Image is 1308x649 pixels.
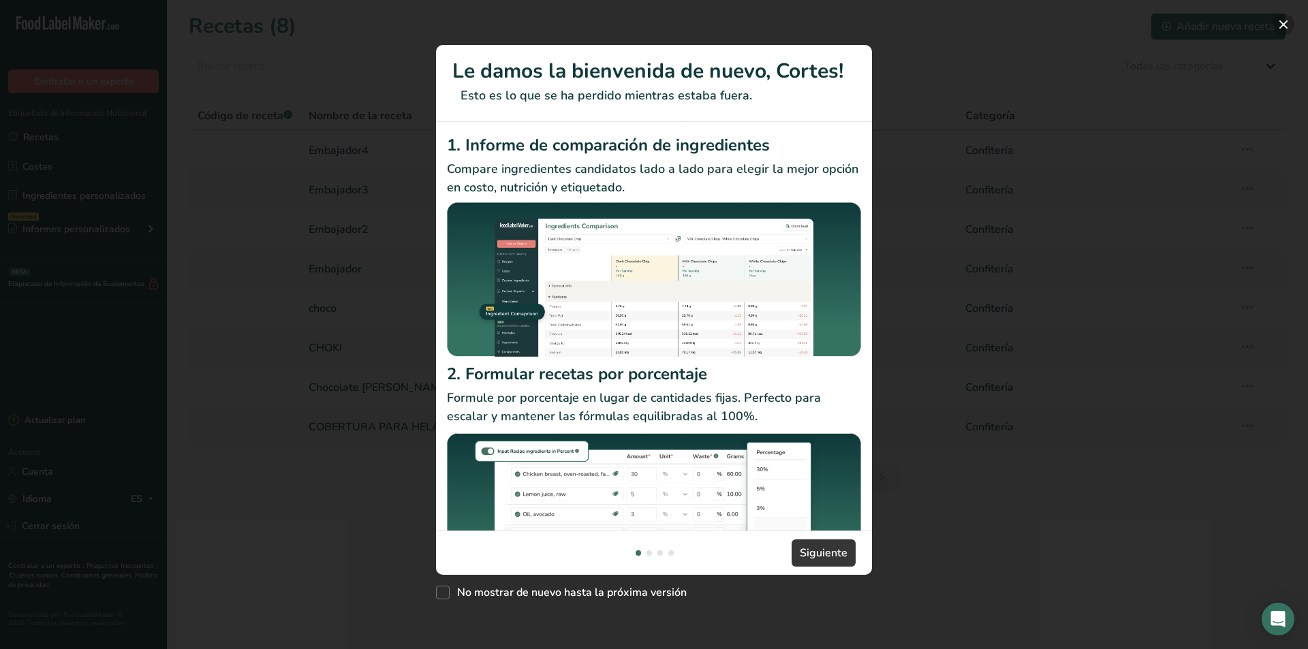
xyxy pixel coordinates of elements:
p: Esto es lo que se ha perdido mientras estaba fuera. [452,86,856,105]
span: Siguiente [800,545,847,561]
button: Siguiente [792,539,856,567]
p: Formule por porcentaje en lugar de cantidades fijas. Perfecto para escalar y mantener las fórmula... [447,389,861,426]
h2: 1. Informe de comparación de ingredientes [447,133,861,157]
h2: 2. Formular recetas por porcentaje [447,362,861,386]
img: Informe de comparación de ingredientes [447,202,861,357]
p: Compare ingredientes candidatos lado a lado para elegir la mejor opción en costo, nutrición y eti... [447,160,861,197]
img: Formular recetas por porcentaje [447,431,861,595]
h1: Le damos la bienvenida de nuevo, Cortes! [452,56,856,86]
div: Open Intercom Messenger [1262,603,1294,635]
span: No mostrar de nuevo hasta la próxima versión [450,586,687,599]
